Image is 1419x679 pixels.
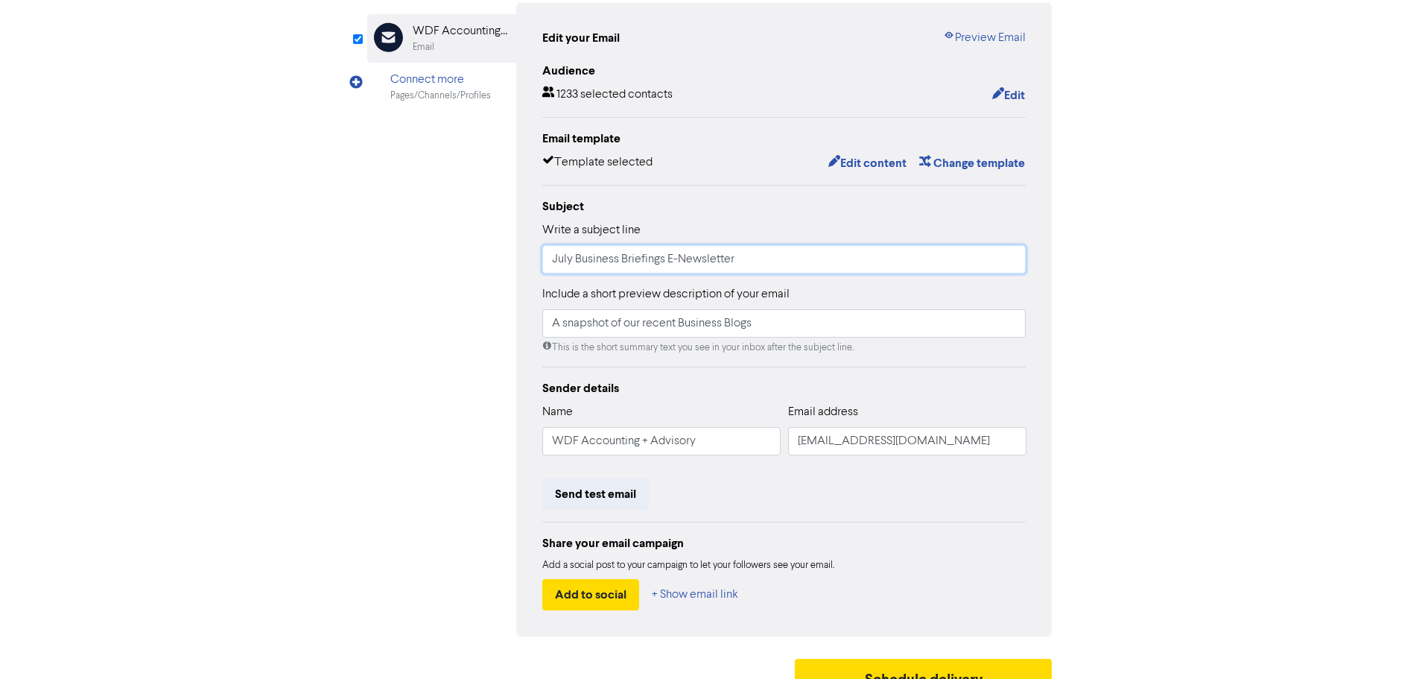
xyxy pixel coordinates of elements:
div: Audience [542,62,1026,80]
button: Edit [991,86,1026,105]
div: 1233 selected contacts [542,86,673,105]
div: Template selected [542,154,653,173]
div: Connect morePages/Channels/Profiles [367,63,516,111]
button: Send test email [542,479,649,510]
label: Include a short preview description of your email [542,285,790,303]
a: Preview Email [943,29,1026,47]
button: Change template [918,154,1026,173]
button: Edit content [828,154,907,173]
button: Add to social [542,579,639,610]
div: Edit your Email [542,29,620,47]
div: Email template [542,130,1026,148]
label: Name [542,403,573,421]
button: + Show email link [651,579,739,610]
div: Sender details [542,379,1026,397]
div: Subject [542,198,1026,215]
div: Connect more [390,71,491,89]
iframe: Chat Widget [1345,607,1419,679]
div: Email [413,40,434,54]
label: Email address [788,403,858,421]
div: Add a social post to your campaign to let your followers see your email. [542,558,1026,573]
div: Pages/Channels/Profiles [390,89,491,103]
label: Write a subject line [542,221,641,239]
div: This is the short summary text you see in your inbox after the subject line. [542,341,1026,355]
div: WDF Accounting + Advisory [413,22,508,40]
div: WDF Accounting + AdvisoryEmail [367,14,516,63]
div: Share your email campaign [542,534,1026,552]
